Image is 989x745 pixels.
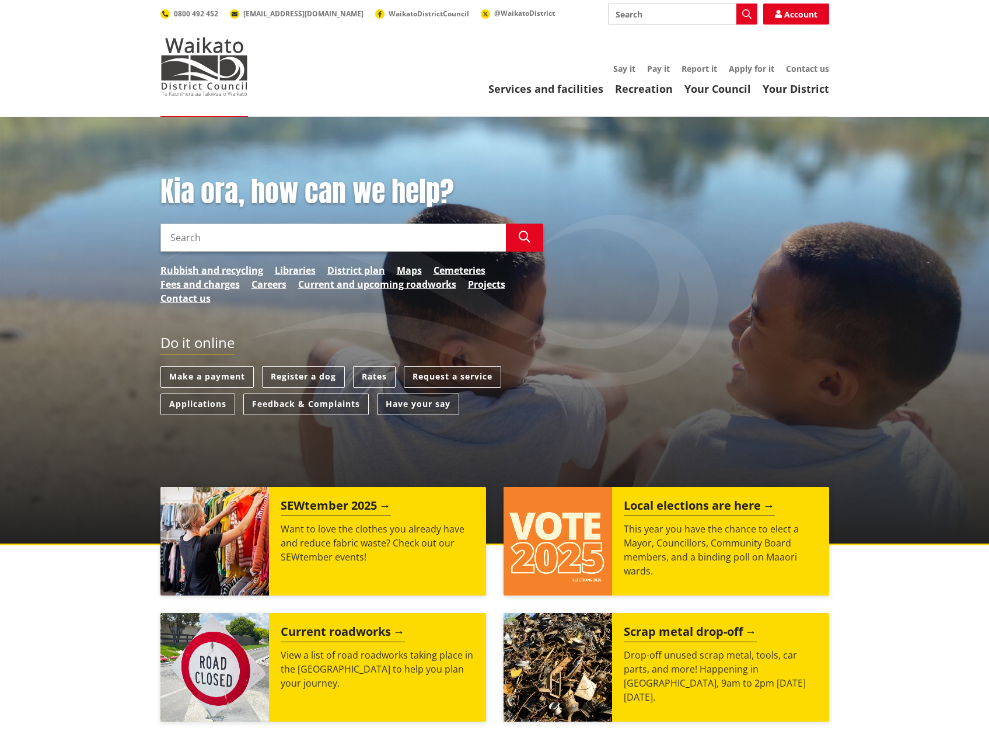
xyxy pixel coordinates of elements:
a: A massive pile of rusted scrap metal, including wheels and various industrial parts, under a clea... [504,613,829,722]
span: [EMAIL_ADDRESS][DOMAIN_NAME] [243,9,364,19]
h2: SEWtember 2025 [281,499,391,516]
a: Rubbish and recycling [160,263,263,277]
a: Recreation [615,82,673,96]
a: Contact us [786,63,829,74]
p: This year you have the chance to elect a Mayor, Councillors, Community Board members, and a bindi... [624,522,817,578]
a: Applications [160,394,235,415]
p: View a list of road roadworks taking place in the [GEOGRAPHIC_DATA] to help you plan your journey. [281,648,474,690]
a: Pay it [647,63,670,74]
a: District plan [327,263,385,277]
h1: Kia ora, how can we help? [160,175,543,209]
a: Request a service [404,366,501,388]
a: Current and upcoming roadworks [298,277,456,291]
a: Report it [682,63,717,74]
h2: Do it online [160,335,235,355]
a: Projects [468,277,505,291]
a: Make a payment [160,366,254,388]
span: 0800 492 452 [174,9,218,19]
img: SEWtember [160,487,269,596]
a: Say it [613,63,635,74]
h2: Scrap metal drop-off [624,625,757,642]
img: Vote 2025 [504,487,612,596]
a: @WaikatoDistrict [481,8,555,18]
a: Libraries [275,263,316,277]
input: Search input [608,4,757,25]
p: Drop-off unused scrap metal, tools, car parts, and more! Happening in [GEOGRAPHIC_DATA], 9am to 2... [624,648,817,704]
a: Feedback & Complaints [243,394,369,415]
a: Local elections are here This year you have the chance to elect a Mayor, Councillors, Community B... [504,487,829,596]
a: Current roadworks View a list of road roadworks taking place in the [GEOGRAPHIC_DATA] to help you... [160,613,486,722]
a: Maps [397,263,422,277]
h2: Current roadworks [281,625,405,642]
a: 0800 492 452 [160,9,218,19]
a: Apply for it [729,63,774,74]
span: @WaikatoDistrict [494,8,555,18]
input: Search input [160,224,506,252]
a: [EMAIL_ADDRESS][DOMAIN_NAME] [230,9,364,19]
p: Want to love the clothes you already have and reduce fabric waste? Check out our SEWtember events! [281,522,474,564]
a: Careers [251,277,286,291]
a: Account [763,4,829,25]
h2: Local elections are here [624,499,775,516]
img: Road closed sign [160,613,269,722]
a: Services and facilities [488,82,603,96]
img: Waikato District Council - Te Kaunihera aa Takiwaa o Waikato [160,37,248,96]
a: Your District [763,82,829,96]
a: Your Council [684,82,751,96]
a: Have your say [377,394,459,415]
img: Scrap metal collection [504,613,612,722]
a: Rates [353,366,396,388]
a: Register a dog [262,366,345,388]
a: Cemeteries [434,263,485,277]
a: Fees and charges [160,277,240,291]
span: WaikatoDistrictCouncil [389,9,469,19]
a: SEWtember 2025 Want to love the clothes you already have and reduce fabric waste? Check out our S... [160,487,486,596]
a: Contact us [160,291,211,305]
a: WaikatoDistrictCouncil [375,9,469,19]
